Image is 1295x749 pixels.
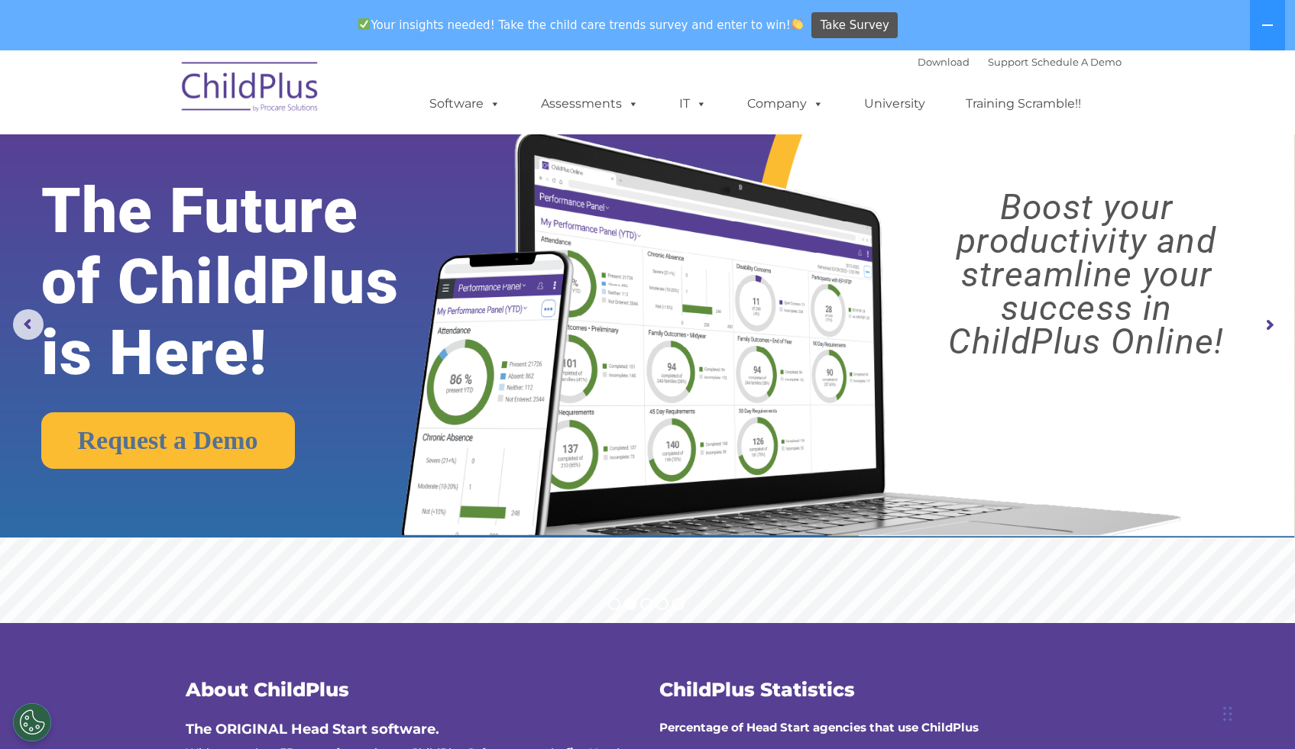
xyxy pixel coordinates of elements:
a: Schedule A Demo [1031,56,1122,68]
img: ✅ [358,18,370,30]
button: Cookies Settings [13,703,51,741]
a: Take Survey [811,12,898,39]
span: The ORIGINAL Head Start software. [186,721,439,738]
span: About ChildPlus [186,678,349,701]
rs-layer: The Future of ChildPlus is Here! [41,176,455,389]
font: | [918,56,1122,68]
div: Drag [1223,691,1232,737]
rs-layer: Boost your productivity and streamline your success in ChildPlus Online! [895,190,1279,358]
a: Company [732,89,839,119]
img: ChildPlus by Procare Solutions [174,51,327,128]
span: ChildPlus Statistics [659,678,855,701]
a: Support [988,56,1028,68]
iframe: Chat Widget [1219,676,1295,749]
a: Software [414,89,516,119]
a: Training Scramble!! [950,89,1096,119]
a: Assessments [526,89,654,119]
a: Request a Demo [41,412,295,469]
strong: Percentage of Head Start agencies that use ChildPlus [659,720,979,734]
span: Take Survey [821,12,889,39]
img: 👏 [792,18,803,30]
a: Download [918,56,970,68]
a: University [849,89,940,119]
a: IT [664,89,722,119]
span: Your insights needed! Take the child care trends survey and enter to win! [352,10,810,40]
